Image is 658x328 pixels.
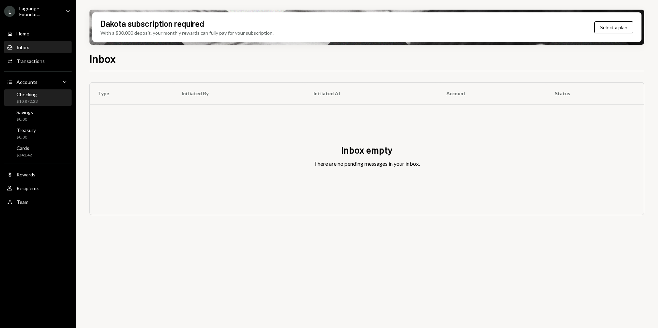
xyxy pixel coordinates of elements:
[17,145,32,151] div: Cards
[4,196,72,208] a: Team
[341,143,393,157] div: Inbox empty
[17,134,36,140] div: $0.00
[17,152,32,158] div: $341.42
[173,83,305,105] th: Initiated By
[89,52,116,65] h1: Inbox
[438,83,547,105] th: Account
[19,6,60,17] div: Lagrange Foundat...
[17,109,33,115] div: Savings
[17,58,45,64] div: Transactions
[17,172,35,177] div: Rewards
[4,27,72,40] a: Home
[4,89,72,106] a: Checking$10,872.23
[17,44,29,50] div: Inbox
[17,117,33,122] div: $0.00
[17,31,29,36] div: Home
[100,29,274,36] div: With a $30,000 deposit, your monthly rewards can fully pay for your subscription.
[4,182,72,194] a: Recipients
[17,199,29,205] div: Team
[4,55,72,67] a: Transactions
[17,127,36,133] div: Treasury
[4,41,72,53] a: Inbox
[314,160,420,168] div: There are no pending messages in your inbox.
[305,83,438,105] th: Initiated At
[594,21,633,33] button: Select a plan
[4,6,15,17] div: L
[17,91,38,97] div: Checking
[4,76,72,88] a: Accounts
[90,83,173,105] th: Type
[4,125,72,142] a: Treasury$0.00
[546,83,644,105] th: Status
[100,18,204,29] div: Dakota subscription required
[17,99,38,105] div: $10,872.23
[4,107,72,124] a: Savings$0.00
[17,185,40,191] div: Recipients
[4,168,72,181] a: Rewards
[4,143,72,160] a: Cards$341.42
[17,79,38,85] div: Accounts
